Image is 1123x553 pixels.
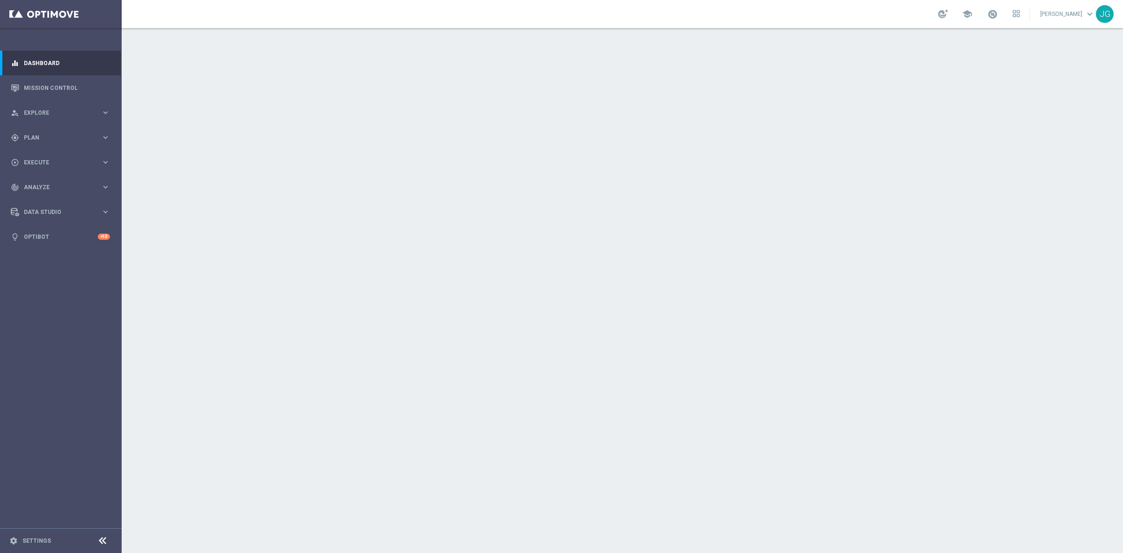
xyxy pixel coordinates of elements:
span: Analyze [24,184,101,190]
i: settings [9,537,18,545]
div: Mission Control [11,75,110,100]
button: equalizer Dashboard [10,59,110,67]
span: school [962,9,972,19]
div: Execute [11,158,101,167]
span: Plan [24,135,101,140]
button: Mission Control [10,84,110,92]
div: Optibot [11,224,110,249]
i: person_search [11,109,19,117]
a: Settings [22,538,51,544]
a: Optibot [24,224,98,249]
button: Data Studio keyboard_arrow_right [10,208,110,216]
span: Explore [24,110,101,116]
i: keyboard_arrow_right [101,183,110,192]
div: JG [1096,5,1114,23]
i: keyboard_arrow_right [101,158,110,167]
button: track_changes Analyze keyboard_arrow_right [10,184,110,191]
div: Plan [11,133,101,142]
i: play_circle_outline [11,158,19,167]
a: Dashboard [24,51,110,75]
i: keyboard_arrow_right [101,207,110,216]
i: equalizer [11,59,19,67]
button: lightbulb Optibot +10 [10,233,110,241]
div: Data Studio [11,208,101,216]
a: Mission Control [24,75,110,100]
div: Analyze [11,183,101,192]
i: lightbulb [11,233,19,241]
i: keyboard_arrow_right [101,108,110,117]
span: Data Studio [24,209,101,215]
button: person_search Explore keyboard_arrow_right [10,109,110,117]
i: gps_fixed [11,133,19,142]
i: keyboard_arrow_right [101,133,110,142]
button: gps_fixed Plan keyboard_arrow_right [10,134,110,141]
button: play_circle_outline Execute keyboard_arrow_right [10,159,110,166]
span: keyboard_arrow_down [1085,9,1095,19]
a: [PERSON_NAME]keyboard_arrow_down [1039,7,1096,21]
div: Explore [11,109,101,117]
div: Dashboard [11,51,110,75]
span: Execute [24,160,101,165]
div: +10 [98,234,110,240]
i: track_changes [11,183,19,192]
